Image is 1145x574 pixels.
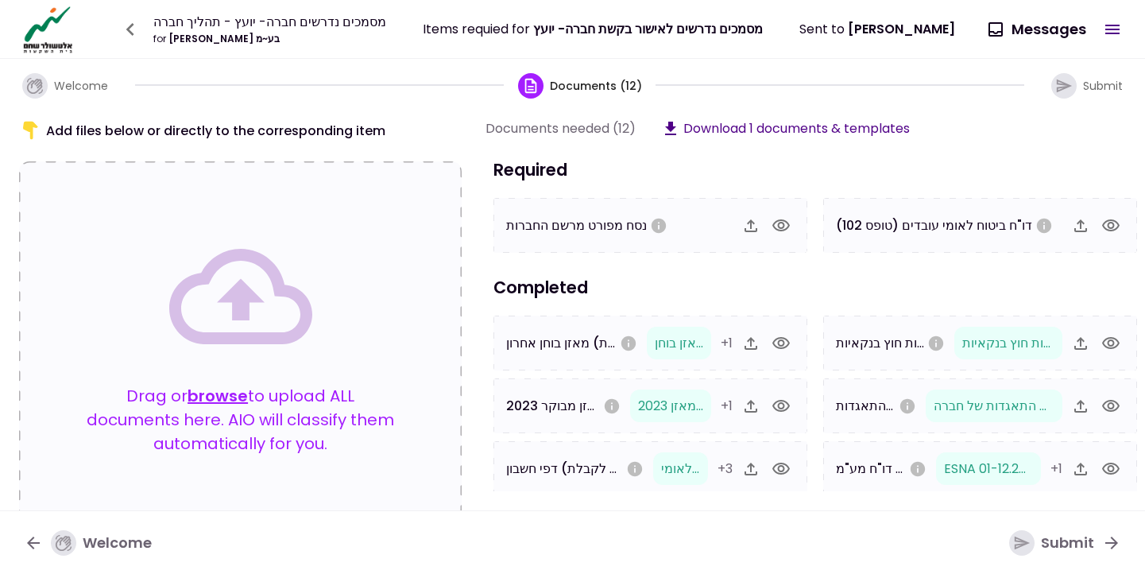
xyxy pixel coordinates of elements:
span: +1 [721,334,733,352]
span: [PERSON_NAME] [848,20,955,38]
div: Documents needed (12) [485,118,636,138]
svg: אנא העלו דפי חשבון ל3 חודשים האחרונים לכל החשבונות בנק [626,460,644,478]
div: Items requied for [423,19,763,39]
span: תעודת התאגדות של חברה.pdf [934,397,1099,415]
button: Welcome [10,60,121,111]
div: [PERSON_NAME] בע~מ [153,32,386,46]
span: תעודת התאגדות [836,397,925,415]
svg: אנא העלו תעודת התאגדות של החברה [899,398,916,415]
span: נסח מפורט מרשם החברות [506,216,647,235]
img: Logo [19,5,77,54]
div: Sent to [799,19,955,39]
span: דפי חשבון (נדרש לקבלת [PERSON_NAME] ירוק) [506,460,779,478]
svg: אנא העלו טופס 102 משנת 2023 ועד היום [1035,217,1053,235]
svg: במידה ונערכת הנהלת חשבונות כפולה בלבד [620,335,637,352]
span: מסמכים נדרשים לאישור בקשת חברה- יועץ [533,20,763,38]
button: Welcome [11,522,164,564]
span: דו"ח ביטוח לאומי עובדים (טופס 102) [836,216,1032,235]
button: Submit [1039,60,1135,111]
svg: אנא העלו נסח חברה מפורט כולל שעבודים [650,217,667,235]
svg: אנא העלו דו"ח מע"מ (ESNA) משנת 2023 ועד היום [909,460,926,478]
span: מאזן 2023 אלדיאמונד .pdf [638,397,832,415]
p: Drag or to upload ALL documents here. AIO will classify them automatically for you. [83,384,398,456]
span: מאזן בוחן אחרון (נדרש לקבלת [PERSON_NAME] ירוק) [506,334,810,352]
button: Download 1 documents & templates [661,118,910,138]
span: +1 [1050,460,1062,478]
button: Messages [977,9,1099,50]
span: ESNA 01-12.2024.pdf [944,460,1066,478]
div: מסמכים נדרשים חברה- יועץ - תהליך חברה [153,12,386,32]
button: browse [188,384,248,408]
h3: Required [485,157,1145,182]
span: דו"ח מע"מ (ESNA) [836,460,940,478]
div: Welcome [51,530,152,556]
span: מאזן בוחן 01-07-2025.pdf [655,334,776,352]
button: Submit [996,522,1134,564]
svg: אנא העלו פרוט הלוואות חוץ בנקאיות של החברה [927,335,945,352]
span: Documents (12) [550,78,642,94]
div: Add files below or directly to the corresponding item [19,118,462,142]
span: הלוואות חוץ בנקאיות .pdf [962,334,1101,352]
span: +1 [721,397,733,415]
h3: Completed [485,275,1145,300]
div: Submit [1009,530,1094,556]
button: Documents (12) [518,60,642,111]
span: מאזן מבוקר 2023 (נדרש לקבלת [PERSON_NAME] ירוק) [506,397,826,415]
span: Welcome [54,78,108,94]
span: for [153,32,166,45]
span: Submit [1083,78,1123,94]
svg: אנא העלו מאזן מבוקר לשנה 2023 [603,398,621,415]
span: פירוט הלוואות חוץ בנקאיות [836,334,980,352]
span: +3 [718,460,733,478]
span: לאומי PDF.pdf [661,460,744,478]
